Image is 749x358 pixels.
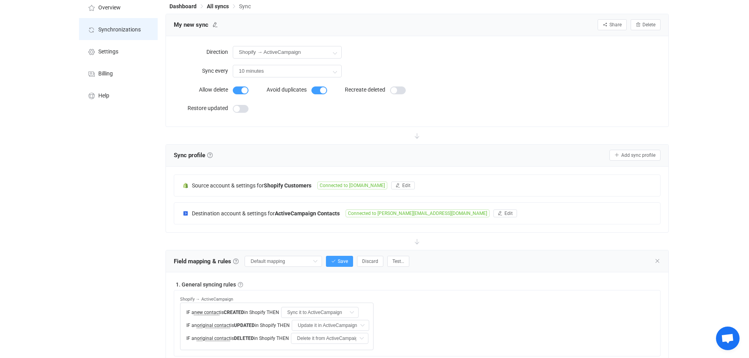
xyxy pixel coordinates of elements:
span: Connected to [PERSON_NAME][EMAIL_ADDRESS][DOMAIN_NAME] [346,209,490,217]
button: Delete [631,19,661,30]
span: Overview [98,5,121,11]
span: IF a is in Shopify THEN [184,310,281,315]
a: Open chat [716,327,740,350]
span: Edit [402,183,410,188]
b: Shopify Customers [264,182,311,189]
button: Discard [357,256,383,267]
span: Test… [392,259,404,264]
span: Billing [98,71,113,77]
a: Billing [79,62,158,84]
a: Synchronizations [79,18,158,40]
span: Share [609,22,622,28]
span: original contact [197,323,230,328]
button: Edit [391,182,415,189]
span: Shopify → ActiveCampaign [180,297,233,302]
label: Allow delete [174,82,233,97]
span: Save [338,259,348,264]
span: Source account & settings for [192,182,264,189]
b: ActiveCampaign Contacts [275,210,340,217]
span: All syncs [207,3,229,9]
label: Avoid duplicates [252,82,311,97]
label: Recreate deleted [331,82,390,97]
input: Model [233,65,342,77]
input: Model [233,46,342,59]
span: UPDATED [234,323,255,328]
div: Breadcrumb [169,4,251,9]
img: activecampaign.png [182,210,189,217]
button: Edit [493,209,517,217]
span: Sync [239,3,251,9]
span: 1. General syncing rules [176,281,236,288]
span: Dashboard [169,3,197,9]
a: Help [79,84,158,106]
label: Direction [174,44,233,60]
span: IF an is in Shopify THEN [184,323,292,328]
span: Delete [642,22,655,28]
span: IF an is in Shopify THEN [184,336,291,341]
span: CREATED [224,310,244,315]
input: Select option [292,320,369,331]
a: Settings [79,40,158,62]
span: Help [98,93,109,99]
span: Field mapping & rules [174,255,239,267]
img: shopify.png [182,182,189,189]
span: Destination account & settings for [192,210,275,217]
span: DELETED [234,336,254,341]
button: Test… [387,256,409,267]
input: Select option [281,307,359,318]
span: Add sync profile [621,152,655,158]
span: original contact [197,336,230,341]
button: Add sync profile [609,150,661,161]
span: Connected to [DOMAIN_NAME] [317,182,387,189]
span: new contact [194,310,220,315]
label: Restore updated [174,100,233,116]
span: Settings [98,49,118,55]
button: Save [326,256,353,267]
span: Discard [362,259,378,264]
input: Select option [291,333,368,344]
input: Select [245,256,322,267]
label: Sync every [174,63,233,79]
span: Edit [504,211,513,216]
span: My new sync [174,19,208,31]
span: Synchronizations [98,27,141,33]
span: Sync profile [174,149,213,161]
button: Share [598,19,627,30]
